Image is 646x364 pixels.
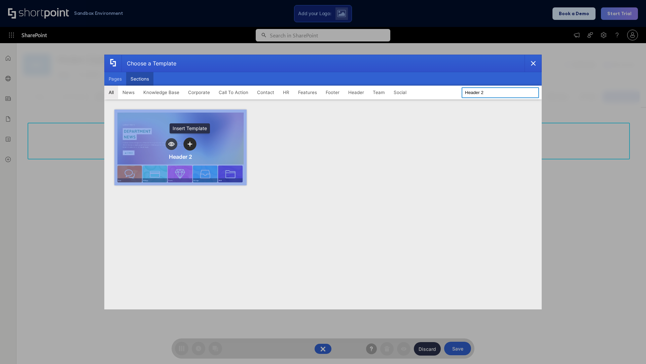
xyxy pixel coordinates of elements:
button: Call To Action [214,86,253,99]
div: Header 2 [169,153,192,160]
button: Social [389,86,411,99]
button: All [104,86,118,99]
iframe: Chat Widget [525,286,646,364]
button: HR [279,86,294,99]
button: Pages [104,72,126,86]
button: Features [294,86,321,99]
button: Contact [253,86,279,99]
button: Footer [321,86,344,99]
button: Knowledge Base [139,86,184,99]
button: Corporate [184,86,214,99]
div: Choose a Template [121,55,176,72]
input: Search [462,87,539,98]
button: News [118,86,139,99]
button: Header [344,86,368,99]
button: Team [368,86,389,99]
button: Sections [126,72,153,86]
div: template selector [104,55,542,309]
